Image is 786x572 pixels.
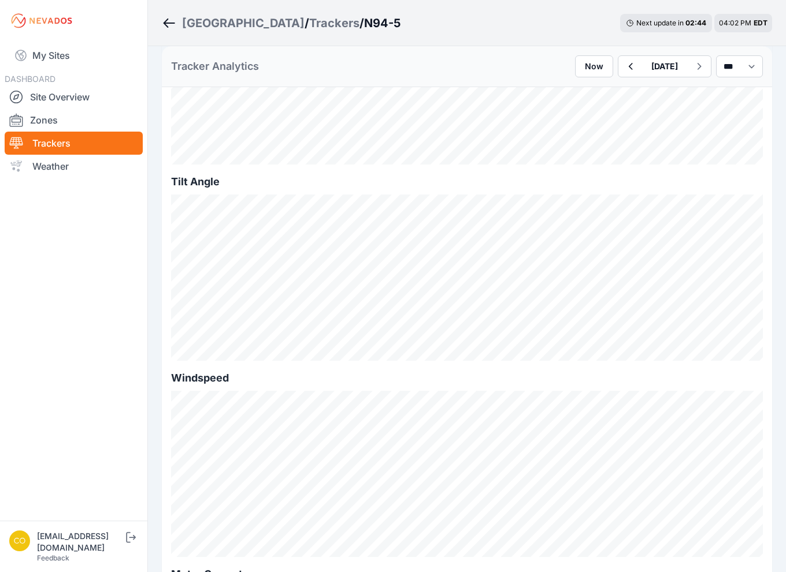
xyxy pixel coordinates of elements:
[5,85,143,109] a: Site Overview
[5,155,143,178] a: Weather
[162,8,401,38] nav: Breadcrumb
[9,12,74,30] img: Nevados
[5,109,143,132] a: Zones
[171,174,763,190] h2: Tilt Angle
[37,530,124,554] div: [EMAIL_ADDRESS][DOMAIN_NAME]
[171,370,763,386] h2: Windspeed
[575,55,613,77] button: Now
[719,18,751,27] span: 04:02 PM
[364,15,401,31] h3: N94-5
[642,56,687,77] button: [DATE]
[754,18,768,27] span: EDT
[5,42,143,69] a: My Sites
[5,74,55,84] span: DASHBOARD
[309,15,359,31] a: Trackers
[37,554,69,562] a: Feedback
[685,18,706,28] div: 02 : 44
[359,15,364,31] span: /
[9,530,30,551] img: controlroomoperator@invenergy.com
[171,58,259,74] h2: Tracker Analytics
[182,15,305,31] a: [GEOGRAPHIC_DATA]
[636,18,684,27] span: Next update in
[305,15,309,31] span: /
[5,132,143,155] a: Trackers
